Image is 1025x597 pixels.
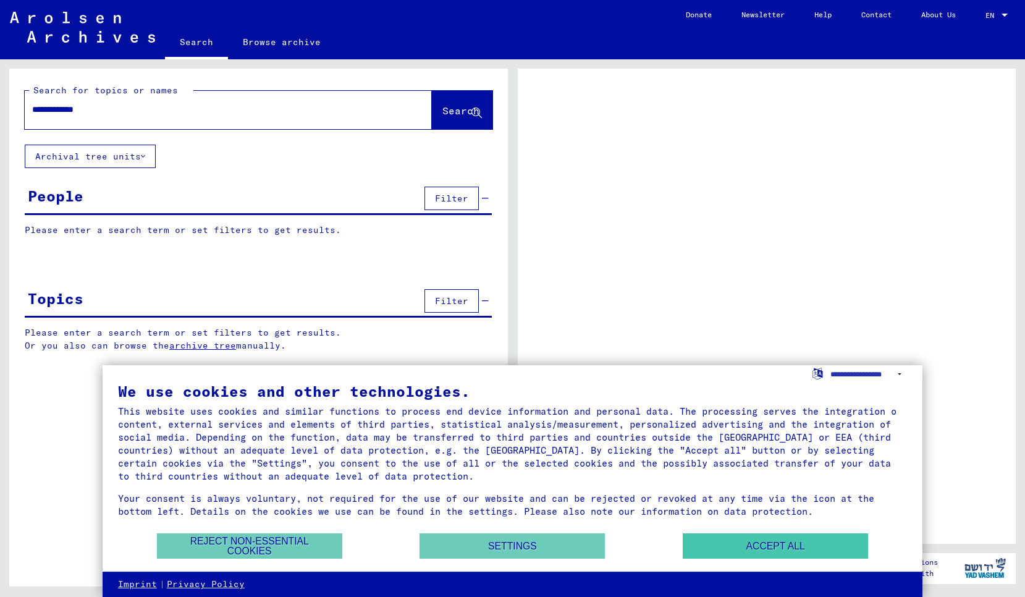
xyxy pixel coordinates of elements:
[33,85,178,96] mat-label: Search for topics or names
[25,326,492,352] p: Please enter a search term or set filters to get results. Or you also can browse the manually.
[118,578,157,591] a: Imprint
[683,533,868,559] button: Accept all
[10,12,155,43] img: Arolsen_neg.svg
[118,405,907,483] div: This website uses cookies and similar functions to process end device information and personal da...
[157,533,342,559] button: Reject non-essential cookies
[442,104,479,117] span: Search
[424,289,479,313] button: Filter
[420,533,605,559] button: Settings
[424,187,479,210] button: Filter
[432,91,492,129] button: Search
[435,193,468,204] span: Filter
[28,185,83,207] div: People
[167,578,245,591] a: Privacy Policy
[25,224,492,237] p: Please enter a search term or set filters to get results.
[985,11,999,20] span: EN
[435,295,468,307] span: Filter
[118,384,907,399] div: We use cookies and other technologies.
[118,492,907,518] div: Your consent is always voluntary, not required for the use of our website and can be rejected or ...
[165,27,228,59] a: Search
[169,340,236,351] a: archive tree
[962,553,1008,583] img: yv_logo.png
[25,145,156,168] button: Archival tree units
[28,287,83,310] div: Topics
[228,27,335,57] a: Browse archive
